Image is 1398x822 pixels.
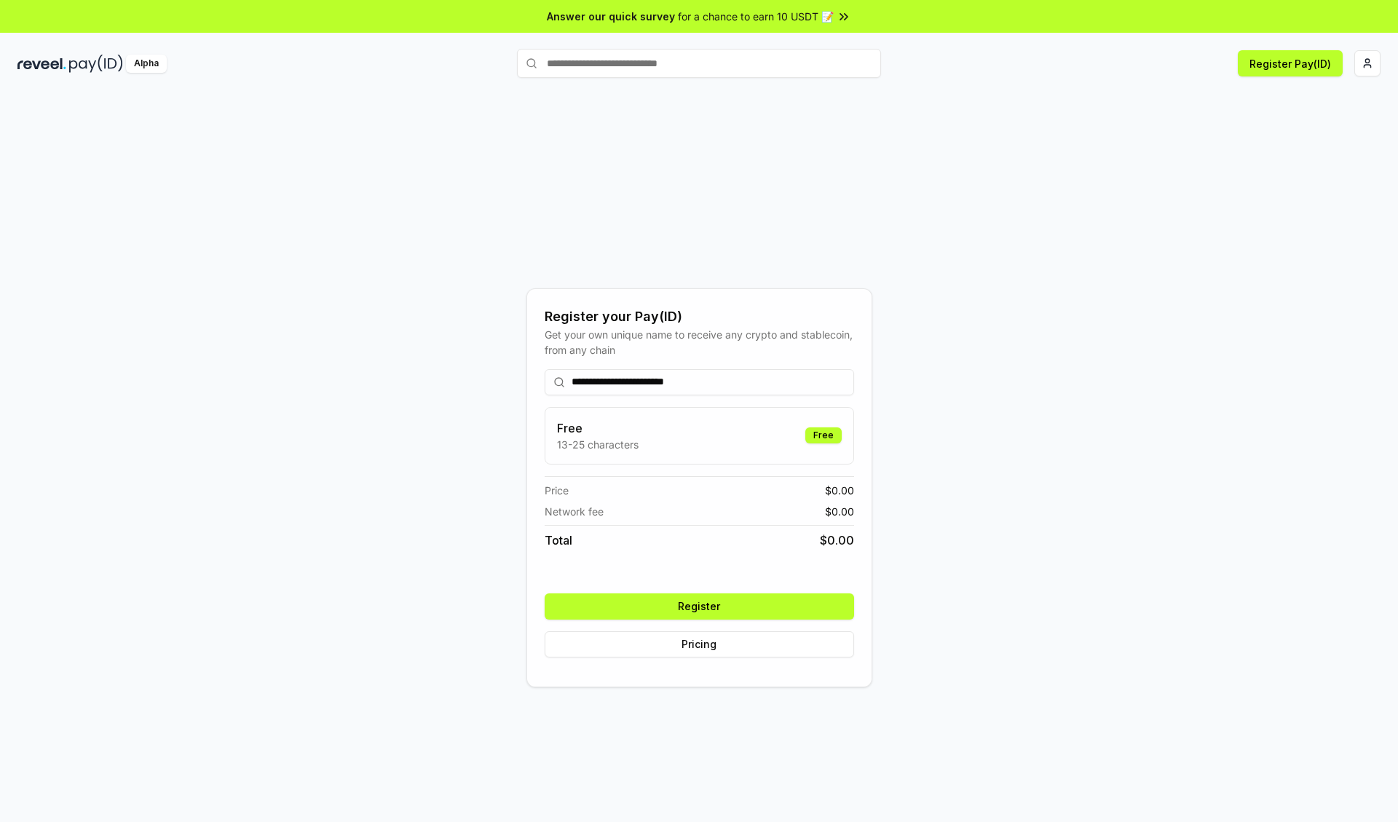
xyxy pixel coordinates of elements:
[547,9,675,24] span: Answer our quick survey
[825,504,854,519] span: $ 0.00
[545,327,854,357] div: Get your own unique name to receive any crypto and stablecoin, from any chain
[545,307,854,327] div: Register your Pay(ID)
[557,419,639,437] h3: Free
[1238,50,1343,76] button: Register Pay(ID)
[17,55,66,73] img: reveel_dark
[126,55,167,73] div: Alpha
[678,9,834,24] span: for a chance to earn 10 USDT 📝
[557,437,639,452] p: 13-25 characters
[805,427,842,443] div: Free
[545,631,854,657] button: Pricing
[69,55,123,73] img: pay_id
[545,531,572,549] span: Total
[820,531,854,549] span: $ 0.00
[545,504,604,519] span: Network fee
[825,483,854,498] span: $ 0.00
[545,483,569,498] span: Price
[545,593,854,620] button: Register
